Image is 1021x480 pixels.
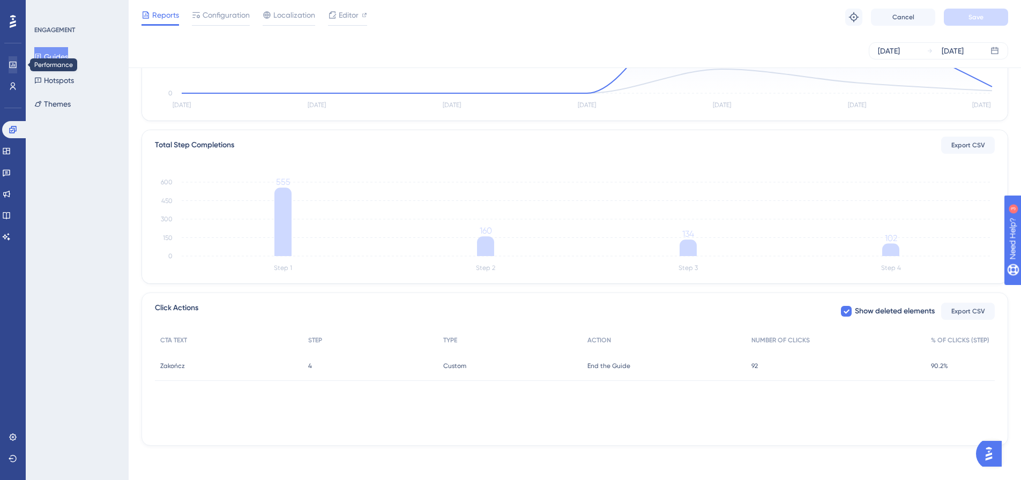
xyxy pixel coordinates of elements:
button: Save [944,9,1008,26]
tspan: [DATE] [713,101,731,109]
tspan: 150 [163,234,173,242]
tspan: 102 [885,233,897,243]
span: Save [968,13,983,21]
button: Hotspots [34,71,74,90]
tspan: [DATE] [972,101,990,109]
span: 92 [751,362,758,370]
tspan: 0 [168,89,173,97]
tspan: [DATE] [173,101,191,109]
tspan: 0 [168,252,173,260]
div: ENGAGEMENT [34,26,75,34]
tspan: 450 [161,197,173,205]
div: 3 [74,5,78,14]
span: TYPE [443,336,457,344]
tspan: [DATE] [848,101,866,109]
tspan: Step 4 [881,264,901,272]
span: CTA TEXT [160,336,187,344]
span: Editor [339,9,359,21]
tspan: 600 [161,178,173,186]
span: Need Help? [25,3,67,16]
span: Click Actions [155,302,198,321]
span: Zakończ [160,362,185,370]
iframe: UserGuiding AI Assistant Launcher [976,438,1008,470]
span: Cancel [892,13,914,21]
tspan: [DATE] [308,101,326,109]
tspan: 300 [161,215,173,223]
tspan: [DATE] [443,101,461,109]
button: Export CSV [941,303,995,320]
span: Configuration [203,9,250,21]
span: Export CSV [951,141,985,149]
button: Guides [34,47,68,66]
tspan: Step 2 [476,264,495,272]
span: Reports [152,9,179,21]
button: Cancel [871,9,935,26]
span: Custom [443,362,466,370]
span: ACTION [587,336,611,344]
button: Export CSV [941,137,995,154]
tspan: 160 [480,226,492,236]
tspan: 555 [276,177,290,187]
span: Localization [273,9,315,21]
span: Export CSV [951,307,985,316]
span: Show deleted elements [855,305,935,318]
tspan: 134 [682,229,694,239]
tspan: Step 3 [679,264,698,272]
span: % OF CLICKS (STEP) [931,336,989,344]
div: Total Step Completions [155,139,234,152]
tspan: Step 1 [274,264,292,272]
span: 90.2% [931,362,948,370]
div: [DATE] [878,44,900,57]
span: 4 [308,362,312,370]
tspan: [DATE] [578,101,596,109]
div: [DATE] [942,44,964,57]
button: Themes [34,94,71,114]
span: End the Guide [587,362,630,370]
span: STEP [308,336,322,344]
span: NUMBER OF CLICKS [751,336,810,344]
